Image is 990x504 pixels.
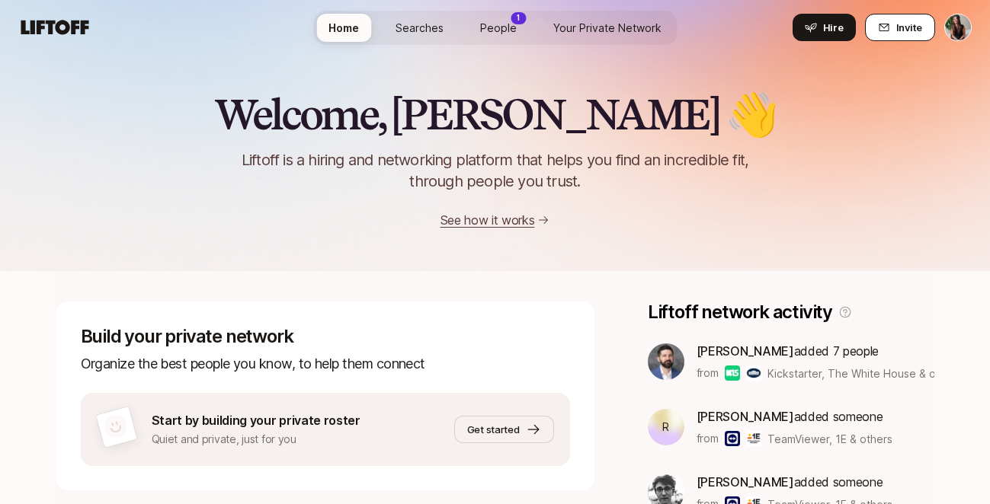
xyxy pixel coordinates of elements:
span: Hire [823,20,844,35]
span: [PERSON_NAME] [697,409,794,424]
span: Your Private Network [553,20,662,36]
p: from [697,364,719,382]
a: People1 [468,14,529,42]
span: TeamViewer, 1E & others [767,431,892,447]
span: [PERSON_NAME] [697,343,794,359]
span: Searches [396,20,444,36]
p: added 7 people [697,341,934,361]
span: Kickstarter, The White House & others [767,367,962,380]
span: Invite [896,20,922,35]
p: Build your private network [81,326,570,347]
span: Get started [467,422,520,437]
p: added someone [697,407,892,426]
p: added someone [697,472,892,492]
a: Your Private Network [541,14,674,42]
p: Liftoff network activity [648,301,832,323]
span: Home [328,20,359,36]
p: 1 [517,12,520,24]
a: Home [316,14,371,42]
p: Quiet and private, just for you [152,430,360,448]
span: [PERSON_NAME] [697,474,794,490]
img: Ciara Cornette [945,14,971,40]
button: Hire [793,14,856,41]
h2: Welcome, [PERSON_NAME] 👋 [214,91,776,137]
button: Ciara Cornette [944,14,972,41]
img: 2c3bf20d_16f8_49af_92db_e90cdbffd8bd.jpg [648,343,684,380]
p: Start by building your private roster [152,410,360,430]
a: Searches [383,14,456,42]
p: Organize the best people you know, to help them connect [81,353,570,375]
img: Kickstarter [725,365,740,381]
img: TeamViewer [725,431,740,446]
span: People [480,20,517,36]
a: See how it works [441,212,535,228]
p: R [662,418,669,436]
button: Get started [454,416,554,443]
img: 1E [746,431,761,446]
img: default-avatar.svg [101,413,130,441]
img: The White House [746,365,761,381]
p: from [697,429,719,448]
p: Liftoff is a hiring and networking platform that helps you find an incredible fit, through people... [223,149,768,192]
button: Invite [865,14,935,41]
